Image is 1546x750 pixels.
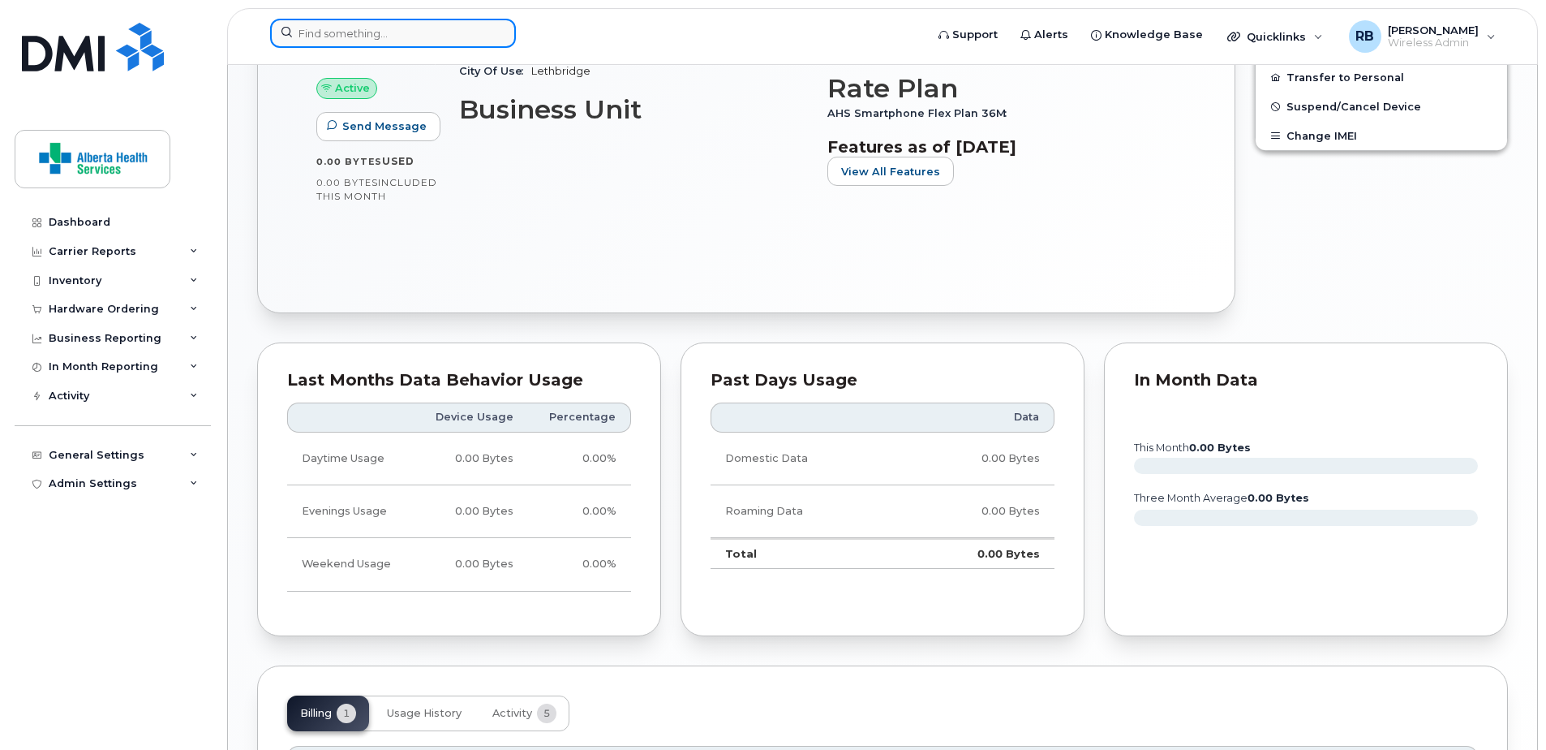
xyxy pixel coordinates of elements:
[287,373,631,389] div: Last Months Data Behavior Usage
[1256,62,1507,92] button: Transfer to Personal
[414,538,528,591] td: 0.00 Bytes
[270,19,516,48] input: Find something...
[1133,442,1251,454] text: this month
[414,485,528,538] td: 0.00 Bytes
[528,538,631,591] td: 0.00%
[900,403,1054,432] th: Data
[1034,27,1068,43] span: Alerts
[287,485,631,538] tr: Weekdays from 6:00pm to 8:00am
[1216,20,1334,53] div: Quicklinks
[1189,442,1251,454] tspan: 0.00 Bytes
[1134,373,1478,389] div: In Month Data
[827,107,1015,119] span: AHS Smartphone Flex Plan 36M
[1133,492,1309,504] text: three month average
[387,707,462,720] span: Usage History
[528,433,631,485] td: 0.00%
[1105,27,1203,43] span: Knowledge Base
[1286,101,1421,113] span: Suspend/Cancel Device
[492,707,532,720] span: Activity
[1338,20,1507,53] div: Ryan Ballesteros
[1248,492,1309,504] tspan: 0.00 Bytes
[537,704,556,723] span: 5
[900,538,1054,569] td: 0.00 Bytes
[827,74,1176,103] h3: Rate Plan
[316,156,382,167] span: 0.00 Bytes
[827,157,954,186] button: View All Features
[459,65,531,77] span: City Of Use
[711,538,900,569] td: Total
[316,112,440,141] button: Send Message
[1355,27,1374,46] span: RB
[414,403,528,432] th: Device Usage
[528,485,631,538] td: 0.00%
[316,177,378,188] span: 0.00 Bytes
[287,485,414,538] td: Evenings Usage
[900,433,1054,485] td: 0.00 Bytes
[459,95,808,124] h3: Business Unit
[1256,121,1507,150] button: Change IMEI
[841,164,940,179] span: View All Features
[1256,92,1507,121] button: Suspend/Cancel Device
[927,19,1009,51] a: Support
[827,137,1176,157] h3: Features as of [DATE]
[900,485,1054,538] td: 0.00 Bytes
[414,433,528,485] td: 0.00 Bytes
[1080,19,1214,51] a: Knowledge Base
[342,119,427,134] span: Send Message
[952,27,998,43] span: Support
[1247,30,1306,43] span: Quicklinks
[711,485,900,538] td: Roaming Data
[287,538,631,591] tr: Friday from 6:00pm to Monday 8:00am
[1388,24,1479,37] span: [PERSON_NAME]
[1388,37,1479,50] span: Wireless Admin
[528,403,631,432] th: Percentage
[711,373,1054,389] div: Past Days Usage
[335,80,370,96] span: Active
[287,433,414,485] td: Daytime Usage
[711,433,900,485] td: Domestic Data
[1009,19,1080,51] a: Alerts
[287,538,414,591] td: Weekend Usage
[531,65,590,77] span: Lethbridge
[382,155,414,167] span: used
